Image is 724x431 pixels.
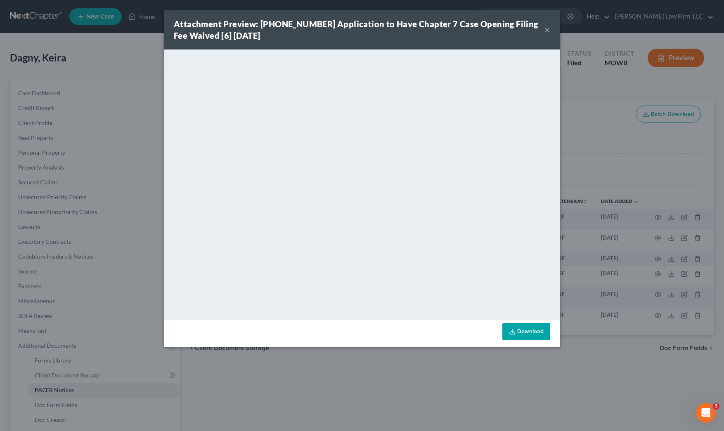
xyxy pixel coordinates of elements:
[696,403,716,423] iframe: Intercom live chat
[164,49,560,318] iframe: <object ng-attr-data='[URL][DOMAIN_NAME]' type='application/pdf' width='100%' height='650px'></ob...
[713,403,719,410] span: 3
[174,19,538,40] strong: Attachment Preview: [PHONE_NUMBER] Application to Have Chapter 7 Case Opening Filing Fee Waived [...
[502,323,550,340] a: Download
[544,25,550,35] button: ×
